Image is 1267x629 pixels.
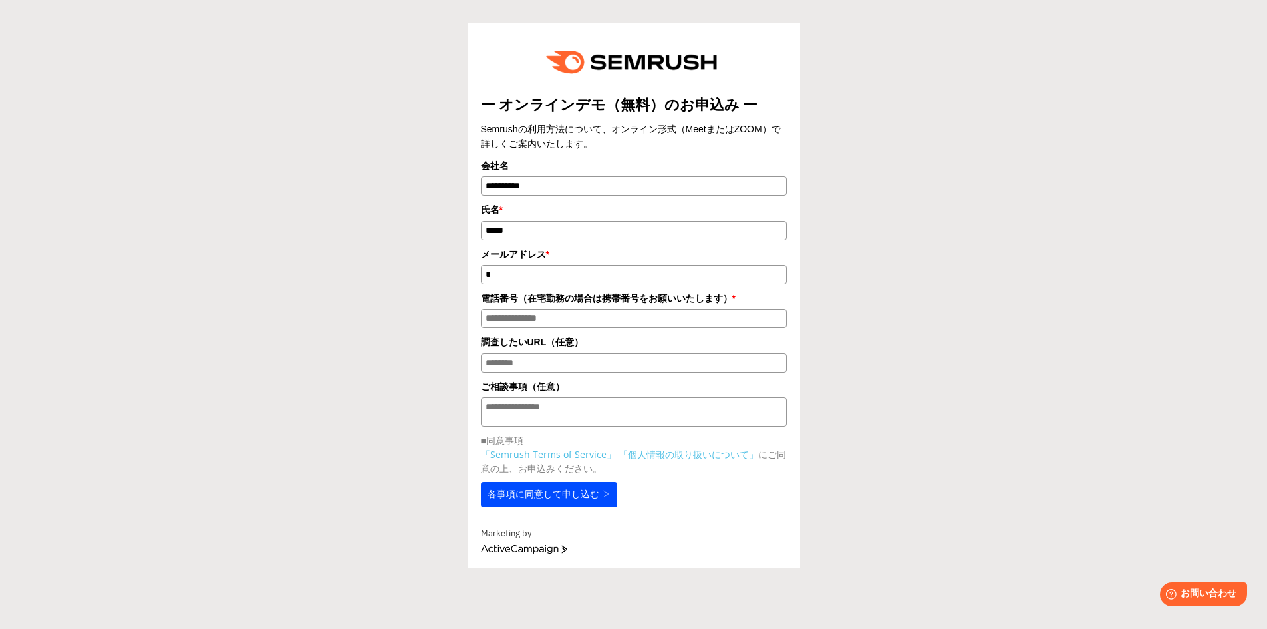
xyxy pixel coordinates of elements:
[481,448,616,461] a: 「Semrush Terms of Service」
[481,335,787,349] label: 調査したいURL（任意）
[481,122,787,152] div: Semrushの利用方法について、オンライン形式（MeetまたはZOOM）で詳しくご案内いたします。
[481,482,618,507] button: 各事項に同意して申し込む ▷
[1149,577,1252,614] iframe: Help widget launcher
[481,202,787,217] label: 氏名
[481,433,787,447] p: ■同意事項
[537,37,731,88] img: e6a379fe-ca9f-484e-8561-e79cf3a04b3f.png
[481,379,787,394] label: ご相談事項（任意）
[619,448,758,461] a: 「個人情報の取り扱いについて」
[481,447,787,475] p: にご同意の上、お申込みください。
[481,158,787,173] label: 会社名
[481,291,787,306] label: 電話番号（在宅勤務の場合は携帯番号をお願いいたします）
[481,95,787,115] title: ー オンラインデモ（無料）のお申込み ー
[481,527,787,541] div: Marketing by
[481,247,787,262] label: メールアドレス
